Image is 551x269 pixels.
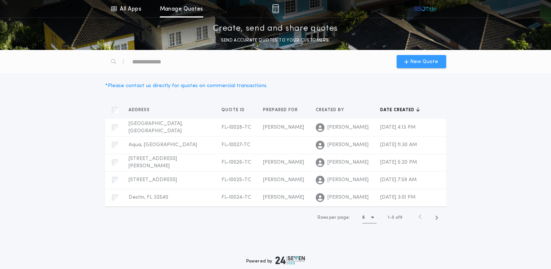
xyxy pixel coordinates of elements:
[275,256,305,265] img: logo
[129,142,197,148] span: Aqua, [GEOGRAPHIC_DATA]
[380,125,416,130] span: [DATE] 4:13 PM
[263,107,299,113] span: Prepared for
[316,107,346,113] span: Created by
[263,160,304,165] span: [PERSON_NAME]
[221,177,251,183] span: FL-10025-TC
[410,58,438,66] span: New Quote
[129,107,151,113] span: Address
[362,212,377,223] button: 5
[221,106,250,114] button: Quote ID
[380,142,417,148] span: [DATE] 11:30 AM
[327,159,369,166] span: [PERSON_NAME]
[221,195,251,200] span: FL-10024-TC
[129,106,155,114] button: Address
[327,124,369,131] span: [PERSON_NAME]
[362,214,365,221] h1: 5
[263,177,304,183] span: [PERSON_NAME]
[380,160,417,165] span: [DATE] 5:20 PM
[392,215,394,220] span: 5
[129,156,177,169] span: [STREET_ADDRESS][PERSON_NAME]
[327,176,369,184] span: [PERSON_NAME]
[129,177,177,183] span: [STREET_ADDRESS]
[221,107,246,113] span: Quote ID
[105,82,268,90] div: * Please contact us directly for quotes on commercial transactions.
[263,195,304,200] span: [PERSON_NAME]
[213,23,338,35] p: Create, send and share quotes
[221,142,251,148] span: FL-10027-TC
[246,256,305,265] div: Powered by
[395,214,402,221] span: of 9
[388,215,389,220] span: 1
[380,106,420,114] button: Date created
[380,195,416,200] span: [DATE] 3:01 PM
[263,125,304,130] span: [PERSON_NAME]
[221,125,251,130] span: FL-10028-TC
[318,215,350,220] span: Rows per page:
[327,141,369,149] span: [PERSON_NAME]
[380,177,417,183] span: [DATE] 7:59 AM
[129,121,183,134] span: [GEOGRAPHIC_DATA], [GEOGRAPHIC_DATA]
[272,4,279,13] img: img
[316,106,350,114] button: Created by
[397,55,446,68] button: New Quote
[380,107,416,113] span: Date created
[129,195,168,200] span: Destin, FL 32540
[413,5,437,12] img: vs-icon
[221,37,330,44] p: SEND ACCURATE QUOTES TO YOUR CUSTOMERS.
[327,194,369,201] span: [PERSON_NAME]
[221,160,251,165] span: FL-10026-TC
